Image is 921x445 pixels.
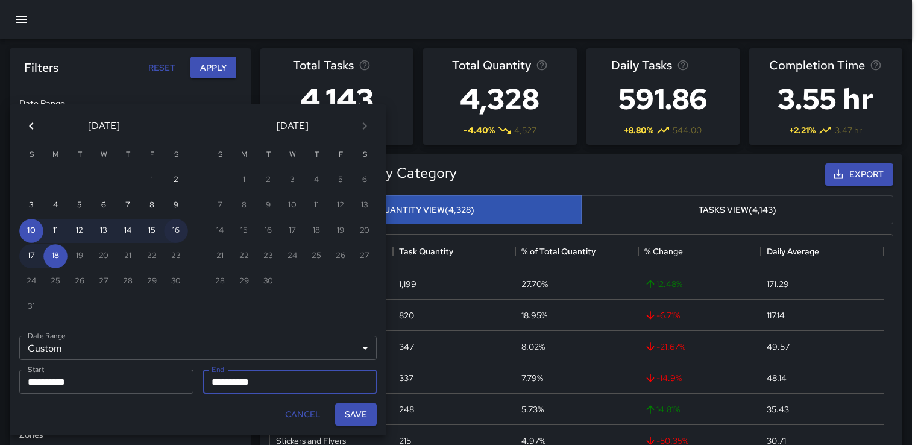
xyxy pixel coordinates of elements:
[19,114,43,138] button: Previous month
[19,244,43,268] button: 17
[140,194,164,218] button: 8
[330,143,351,167] span: Friday
[164,194,188,218] button: 9
[209,143,231,167] span: Sunday
[164,168,188,192] button: 2
[277,118,309,134] span: [DATE]
[28,330,66,341] label: Date Range
[20,143,42,167] span: Sunday
[141,143,163,167] span: Friday
[117,143,139,167] span: Thursday
[69,143,90,167] span: Tuesday
[335,403,377,426] button: Save
[19,219,43,243] button: 10
[43,194,68,218] button: 4
[164,219,188,243] button: 16
[354,143,376,167] span: Saturday
[68,219,92,243] button: 12
[280,403,325,426] button: Cancel
[92,194,116,218] button: 6
[257,143,279,167] span: Tuesday
[165,143,187,167] span: Saturday
[28,364,44,374] label: Start
[43,219,68,243] button: 11
[116,194,140,218] button: 7
[93,143,115,167] span: Wednesday
[43,244,68,268] button: 18
[233,143,255,167] span: Monday
[140,168,164,192] button: 1
[212,364,224,374] label: End
[306,143,327,167] span: Thursday
[92,219,116,243] button: 13
[116,219,140,243] button: 14
[281,143,303,167] span: Wednesday
[19,336,377,360] div: Custom
[68,194,92,218] button: 5
[19,194,43,218] button: 3
[45,143,66,167] span: Monday
[140,219,164,243] button: 15
[88,118,120,134] span: [DATE]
